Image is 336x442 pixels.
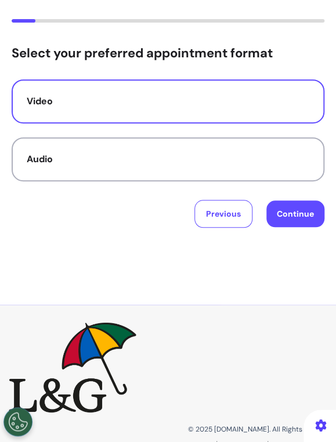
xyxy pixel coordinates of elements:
[194,200,252,228] button: Previous
[3,407,32,436] button: Open Preferences
[27,152,309,166] div: Audio
[12,137,324,181] button: Audio
[9,322,136,412] img: Spectrum.Life logo
[266,200,324,227] button: Continue
[12,46,324,61] h2: Select your preferred appointment format
[12,79,324,123] button: Video
[27,94,309,108] div: Video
